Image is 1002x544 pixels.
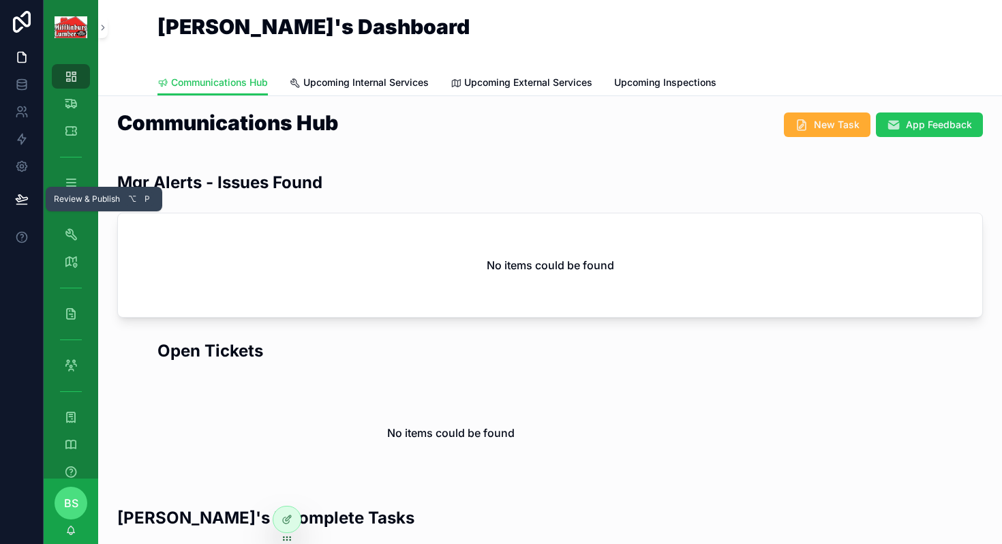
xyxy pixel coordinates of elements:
[387,425,515,441] h2: No items could be found
[614,76,716,89] span: Upcoming Inspections
[127,194,138,205] span: ⌥
[303,76,429,89] span: Upcoming Internal Services
[876,112,983,137] button: App Feedback
[464,76,592,89] span: Upcoming External Services
[171,76,268,89] span: Communications Hub
[117,171,322,194] h2: Mgr Alerts - Issues Found
[784,112,870,137] button: New Task
[54,194,120,205] span: Review & Publish
[64,495,78,511] span: BS
[117,507,414,529] h2: [PERSON_NAME]'s Incomplete Tasks
[117,112,338,133] h1: Communications Hub
[487,257,614,273] h2: No items could be found
[451,70,592,97] a: Upcoming External Services
[44,55,98,479] div: scrollable content
[157,70,268,96] a: Communications Hub
[906,118,972,132] span: App Feedback
[157,16,470,37] h1: [PERSON_NAME]'s Dashboard
[290,70,429,97] a: Upcoming Internal Services
[55,16,88,38] img: App logo
[142,194,153,205] span: P
[614,70,716,97] a: Upcoming Inspections
[814,118,860,132] span: New Task
[157,339,263,362] h2: Open Tickets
